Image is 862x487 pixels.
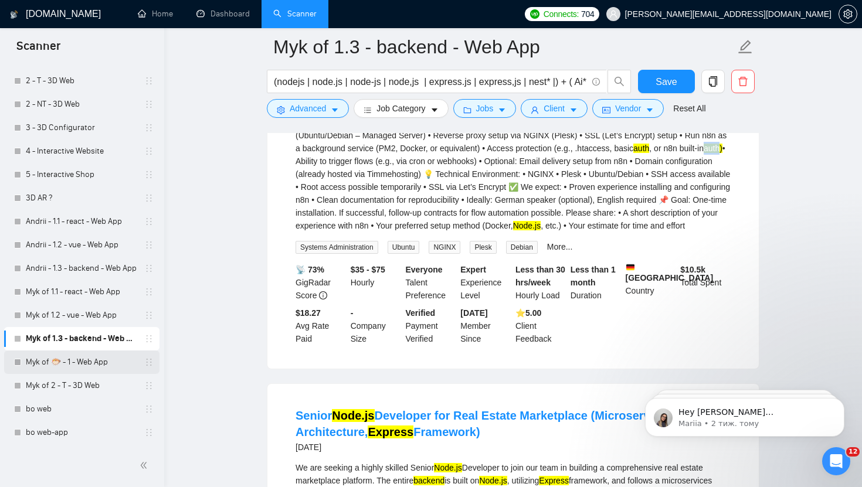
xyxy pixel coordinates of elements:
[368,425,413,438] mark: Express
[458,263,513,302] div: Experience Level
[839,9,857,19] span: setting
[434,463,461,472] mark: Node.js
[738,39,753,55] span: edit
[702,76,724,87] span: copy
[296,440,731,454] div: [DATE]
[293,306,348,345] div: Avg Rate Paid
[515,265,565,287] b: Less than 30 hrs/week
[273,32,735,62] input: Scanner name...
[581,8,594,21] span: 704
[530,9,539,19] img: upwork-logo.png
[609,10,617,18] span: user
[26,257,137,280] a: Andrii - 1.3 - backend - Web App
[351,265,385,274] b: $35 - $75
[332,409,374,422] mark: Node.js
[144,311,154,320] span: holder
[646,105,654,114] span: caret-down
[731,70,755,93] button: delete
[623,263,678,302] div: Country
[144,264,154,273] span: holder
[633,144,649,153] mark: auth
[26,350,137,374] a: Myk of 🐡 - 1 - Web App
[608,70,631,93] button: search
[296,308,321,318] b: $18.27
[144,287,154,297] span: holder
[680,265,705,274] b: $ 10.5k
[403,306,459,345] div: Payment Verified
[277,105,285,114] span: setting
[846,447,860,457] span: 12
[476,102,494,115] span: Jobs
[144,334,154,343] span: holder
[364,105,372,114] span: bars
[460,308,487,318] b: [DATE]
[26,397,137,421] a: bo web
[376,102,425,115] span: Job Category
[267,99,349,118] button: settingAdvancedcaret-down
[274,74,587,89] input: Search Freelance Jobs...
[26,116,137,139] a: 3 - 3D Configurator
[498,105,506,114] span: caret-down
[701,70,725,93] button: copy
[293,263,348,302] div: GigRadar Score
[144,76,154,86] span: holder
[458,306,513,345] div: Member Since
[678,263,733,302] div: Total Spent
[626,263,714,282] b: [GEOGRAPHIC_DATA]
[592,78,600,86] span: info-circle
[479,476,507,485] mark: Node.js
[144,147,154,156] span: holder
[351,308,354,318] b: -
[296,409,673,438] a: SeniorNode.jsDeveloper for Real Estate Marketplace (Microservices Architecture,ExpressFramework)
[26,210,137,233] a: Andrii - 1.1 - react - Web App
[331,105,339,114] span: caret-down
[403,263,459,302] div: Talent Preference
[430,105,439,114] span: caret-down
[615,102,641,115] span: Vendor
[547,242,573,251] a: More...
[26,69,137,93] a: 2 - T - 3D Web
[273,9,317,19] a: searchScanner
[626,263,634,271] img: 🇩🇪
[26,139,137,163] a: 4 - Interactive Website
[144,170,154,179] span: holder
[26,280,137,304] a: Myk of 1.1 - react - Web App
[144,381,154,390] span: holder
[521,99,588,118] button: userClientcaret-down
[513,221,541,230] mark: Node.js
[539,476,569,485] mark: Express
[839,5,857,23] button: setting
[388,241,420,254] span: Ubuntu
[7,38,70,62] span: Scanner
[348,263,403,302] div: Hourly
[608,76,630,87] span: search
[354,99,448,118] button: barsJob Categorycaret-down
[571,265,616,287] b: Less than 1 month
[290,102,326,115] span: Advanced
[460,265,486,274] b: Expert
[602,105,610,114] span: idcard
[138,9,173,19] a: homeHome
[26,186,137,210] a: 3D AR ?
[144,123,154,132] span: holder
[144,240,154,250] span: holder
[592,99,664,118] button: idcardVendorcaret-down
[144,100,154,109] span: holder
[531,105,539,114] span: user
[296,241,378,254] span: Systems Administration
[732,76,754,87] span: delete
[569,105,578,114] span: caret-down
[406,308,436,318] b: Verified
[144,428,154,437] span: holder
[10,5,18,24] img: logo
[26,93,137,116] a: 2 - NT - 3D Web
[144,193,154,203] span: holder
[144,357,154,367] span: holder
[506,241,538,254] span: Debian
[568,263,623,302] div: Duration
[140,459,151,471] span: double-left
